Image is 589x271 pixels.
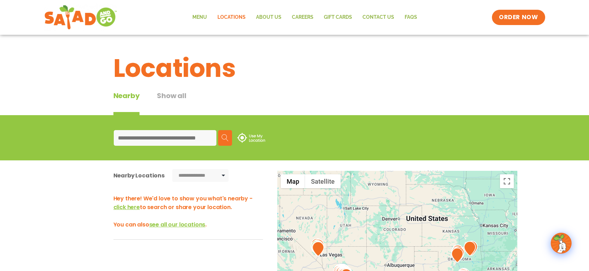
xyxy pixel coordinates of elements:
[399,9,422,25] a: FAQs
[492,10,545,25] a: ORDER NOW
[357,9,399,25] a: Contact Us
[44,3,118,31] img: new-SAG-logo-768×292
[212,9,251,25] a: Locations
[499,13,538,22] span: ORDER NOW
[237,133,265,143] img: use-location.svg
[149,221,206,229] span: see all our locations
[113,90,204,115] div: Tabbed content
[305,174,341,188] button: Show satellite imagery
[551,233,571,253] img: wpChatIcon
[113,49,476,87] h1: Locations
[222,134,229,141] img: search.svg
[187,9,422,25] nav: Menu
[187,9,212,25] a: Menu
[113,203,140,211] span: click here
[251,9,287,25] a: About Us
[281,174,305,188] button: Show street map
[500,174,514,188] button: Toggle fullscreen view
[287,9,319,25] a: Careers
[319,9,357,25] a: GIFT CARDS
[113,90,140,115] div: Nearby
[113,194,263,229] h3: Hey there! We'd love to show you what's nearby - to search or share your location. You can also .
[157,90,186,115] button: Show all
[113,171,165,180] div: Nearby Locations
